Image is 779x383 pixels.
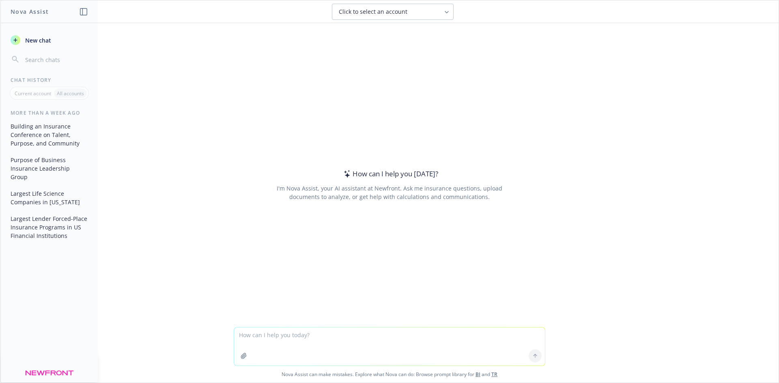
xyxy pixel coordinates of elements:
div: Chat History [1,77,98,83]
button: Building an Insurance Conference on Talent, Purpose, and Community [7,120,91,150]
p: Current account [15,90,51,97]
button: Largest Life Science Companies in [US_STATE] [7,187,91,209]
a: TR [491,371,497,378]
a: BI [476,371,480,378]
span: Click to select an account [339,8,407,16]
span: New chat [24,36,51,45]
div: More than a week ago [1,109,98,116]
button: New chat [7,33,91,47]
h1: Nova Assist [11,7,49,16]
button: Click to select an account [332,4,454,20]
div: I'm Nova Assist, your AI assistant at Newfront. Ask me insurance questions, upload documents to a... [275,184,504,201]
p: All accounts [57,90,84,97]
button: Largest Lender Forced-Place Insurance Programs in US Financial Institutions [7,212,91,242]
input: Search chats [24,54,88,65]
span: Nova Assist can make mistakes. Explore what Nova can do: Browse prompt library for and [4,366,775,383]
div: How can I help you [DATE]? [341,169,438,179]
button: Purpose of Business Insurance Leadership Group [7,153,91,184]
